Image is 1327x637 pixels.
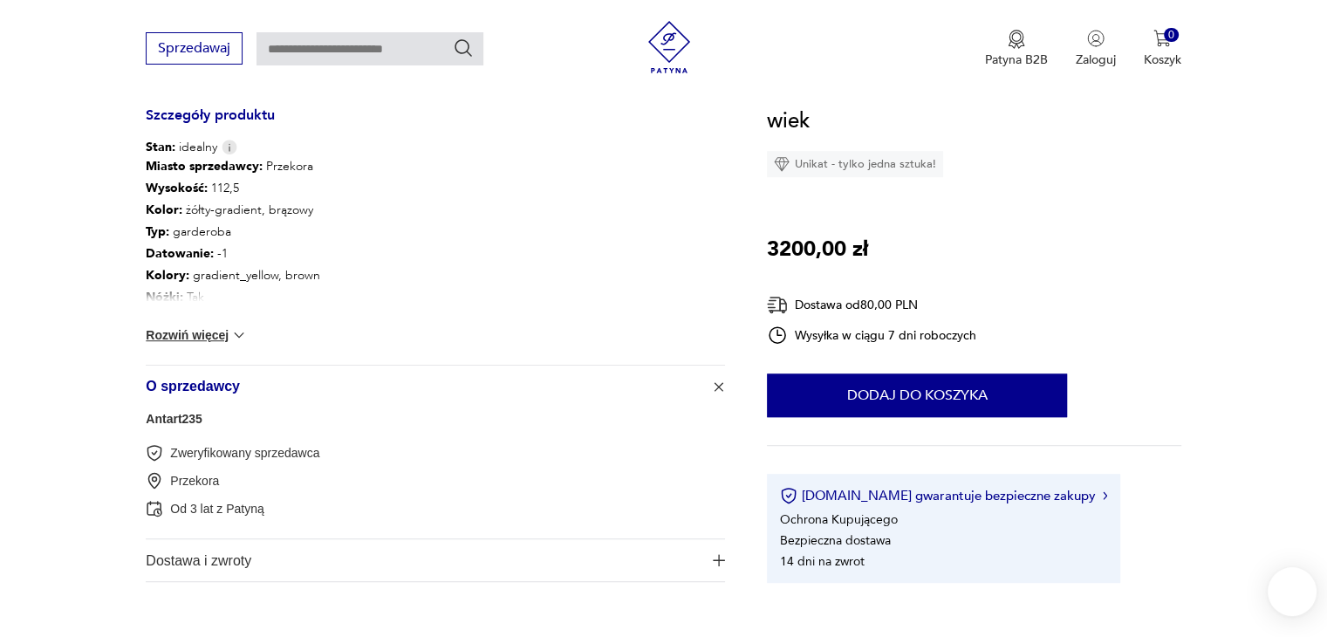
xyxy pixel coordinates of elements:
li: Ochrona Kupującego [780,510,898,527]
li: Bezpieczna dostawa [780,531,891,548]
b: Nóżki : [146,289,183,305]
a: Sprzedawaj [146,44,243,56]
button: Patyna B2B [985,30,1048,68]
button: Dodaj do koszyka [767,373,1067,417]
img: Ikona certyfikatu [780,487,797,504]
button: Szukaj [453,38,474,58]
button: Sprzedawaj [146,32,243,65]
button: Zaloguj [1076,30,1116,68]
p: Przekora [146,156,320,178]
img: Ikona strzałki w prawo [1103,491,1108,500]
p: żółty-gradient, brązowy [146,200,320,222]
div: 0 [1164,28,1179,43]
span: O sprzedawcy [146,366,701,408]
p: Zweryfikowany sprzedawca [170,445,319,462]
p: Tak [146,287,320,309]
img: Zweryfikowany sprzedawca [146,444,163,462]
img: Info icon [222,140,237,154]
img: Od 3 lat z Patyną [146,500,163,517]
img: Ikona koszyka [1153,30,1171,47]
button: Ikona plusaO sprzedawcy [146,366,725,408]
img: Ikona plusa [713,554,725,566]
img: Patyna - sklep z meblami i dekoracjami vintage [643,21,695,73]
b: Miasto sprzedawcy : [146,158,263,175]
img: Ikona diamentu [774,156,790,172]
img: Przekora [146,472,163,490]
b: Datowanie : [146,245,214,262]
img: Ikonka użytkownika [1087,30,1105,47]
p: Patyna B2B [985,51,1048,68]
img: Ikona plusa [710,378,728,395]
iframe: Smartsupp widget button [1268,567,1317,616]
b: Kolor: [146,202,182,218]
h1: Szafka, komoda włoska rokoko złocona, XX wiek [767,72,1181,138]
button: [DOMAIN_NAME] gwarantuje bezpieczne zakupy [780,487,1107,504]
a: Antart235 [146,412,202,426]
span: idealny [146,139,217,156]
div: Ikona plusaO sprzedawcy [146,408,725,539]
button: Rozwiń więcej [146,326,247,344]
img: Ikona medalu [1008,30,1025,49]
div: Dostawa od 80,00 PLN [767,294,976,316]
b: Kolory : [146,267,189,284]
p: 3200,00 zł [767,233,868,266]
img: chevron down [230,326,248,344]
span: Dostawa i zwroty [146,539,701,581]
img: Ikona dostawy [767,294,788,316]
b: Stan: [146,139,175,155]
b: Typ : [146,223,169,240]
p: Zaloguj [1076,51,1116,68]
p: garderoba [146,222,320,243]
a: Ikona medaluPatyna B2B [985,30,1048,68]
p: Od 3 lat z Patyną [170,501,263,517]
p: -1 [146,243,320,265]
p: gradient_yellow, brown [146,265,320,287]
p: Koszyk [1144,51,1181,68]
div: Unikat - tylko jedna sztuka! [767,151,943,177]
b: Wysokość : [146,180,208,196]
button: Ikona plusaDostawa i zwroty [146,539,725,581]
p: Przekora [170,473,219,490]
h3: Szczegóły produktu [146,110,725,139]
p: 112,5 [146,178,320,200]
div: Wysyłka w ciągu 7 dni roboczych [767,325,976,346]
li: 14 dni na zwrot [780,552,865,569]
button: 0Koszyk [1144,30,1181,68]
